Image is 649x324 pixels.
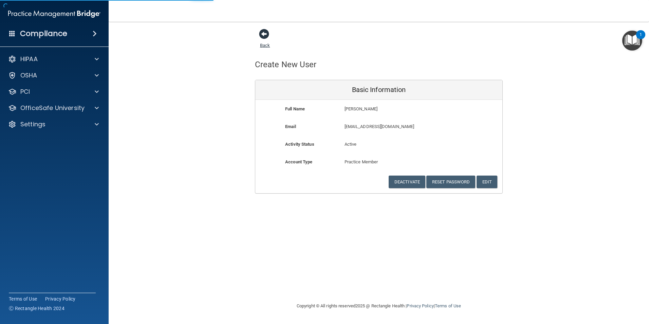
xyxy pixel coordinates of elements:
[8,88,99,96] a: PCI
[45,295,76,302] a: Privacy Policy
[407,303,433,308] a: Privacy Policy
[20,55,38,63] p: HIPAA
[426,176,475,188] button: Reset Password
[8,71,99,79] a: OSHA
[20,29,67,38] h4: Compliance
[285,106,305,111] b: Full Name
[9,305,64,312] span: Ⓒ Rectangle Health 2024
[345,158,413,166] p: Practice Member
[255,60,317,69] h4: Create New User
[345,123,453,131] p: [EMAIL_ADDRESS][DOMAIN_NAME]
[8,104,99,112] a: OfficeSafe University
[20,71,37,79] p: OSHA
[477,176,497,188] button: Edit
[285,142,314,147] b: Activity Status
[345,140,413,148] p: Active
[8,120,99,128] a: Settings
[639,35,642,43] div: 1
[20,104,85,112] p: OfficeSafe University
[8,55,99,63] a: HIPAA
[260,35,270,48] a: Back
[285,124,296,129] b: Email
[255,295,503,317] div: Copyright © All rights reserved 2025 @ Rectangle Health | |
[435,303,461,308] a: Terms of Use
[389,176,425,188] button: Deactivate
[345,105,453,113] p: [PERSON_NAME]
[285,159,312,164] b: Account Type
[20,88,30,96] p: PCI
[622,31,642,51] button: Open Resource Center, 1 new notification
[20,120,45,128] p: Settings
[255,80,502,100] div: Basic Information
[9,295,37,302] a: Terms of Use
[8,7,100,21] img: PMB logo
